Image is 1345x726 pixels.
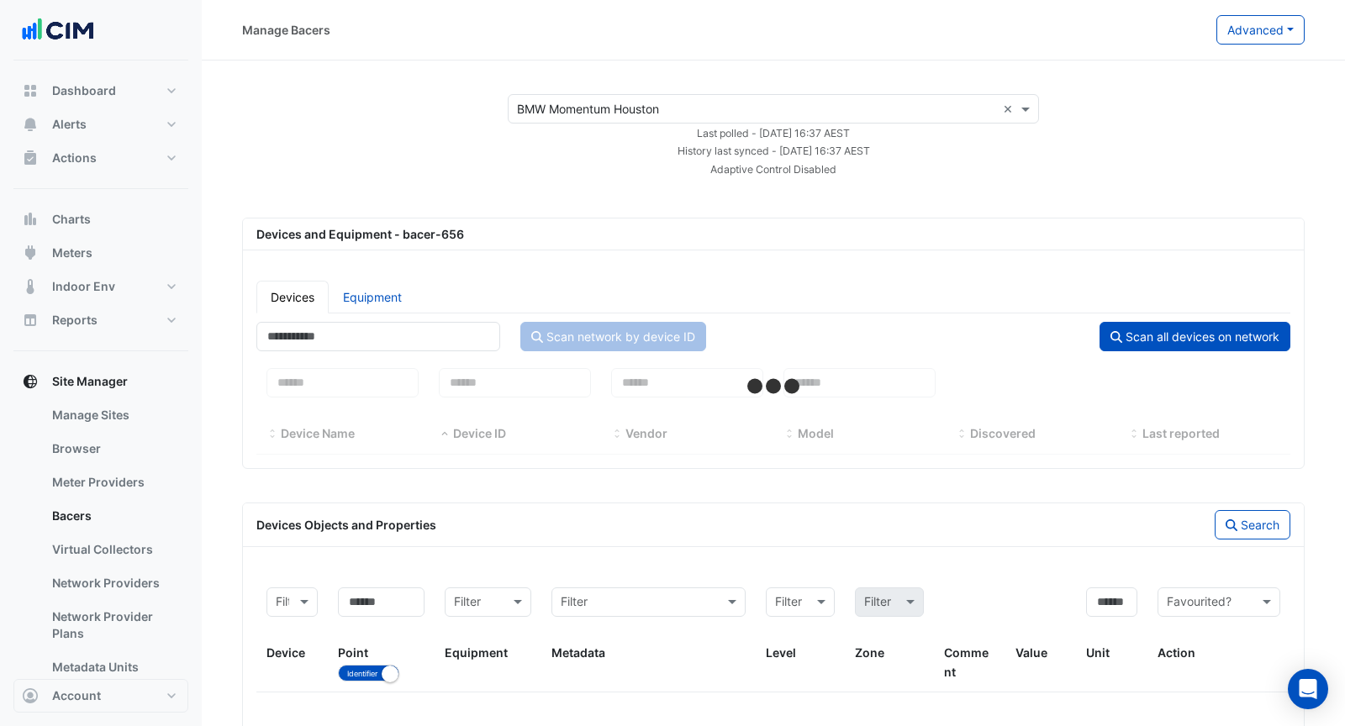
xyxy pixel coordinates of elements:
[39,499,188,533] a: Bacers
[13,74,188,108] button: Dashboard
[1086,645,1110,660] span: Unit
[338,645,368,660] span: Point
[22,373,39,390] app-icon: Site Manager
[798,426,834,440] span: Model
[39,432,188,466] a: Browser
[13,679,188,713] button: Account
[39,398,188,432] a: Manage Sites
[39,466,188,499] a: Meter Providers
[855,645,884,660] span: Zone
[1215,510,1290,539] button: Search
[20,13,96,47] img: Company Logo
[439,428,451,441] span: Device ID
[944,645,989,679] span: Comment
[39,533,188,566] a: Virtual Collectors
[970,426,1036,440] span: Discovered
[22,211,39,228] app-icon: Charts
[256,281,329,313] a: Devices
[625,426,667,440] span: Vendor
[697,127,850,139] small: Tue 19-Aug-2025 01:37 CDT
[13,203,188,236] button: Charts
[52,211,91,228] span: Charts
[39,566,188,600] a: Network Providers
[338,665,399,679] ui-switch: Toggle between object name and object identifier
[13,270,188,303] button: Indoor Env
[845,587,934,617] div: Please select Filter first
[1100,322,1290,351] button: Scan all devices on network
[1288,669,1328,709] div: Open Intercom Messenger
[13,108,188,141] button: Alerts
[52,687,101,704] span: Account
[13,141,188,175] button: Actions
[266,645,305,660] span: Device
[242,21,330,39] div: Manage Bacers
[256,518,436,532] span: Devices Objects and Properties
[39,650,188,684] a: Metadata Units
[1015,645,1047,660] span: Value
[710,163,836,176] small: Adaptive Control Disabled
[783,428,795,441] span: Model
[39,600,188,650] a: Network Provider Plans
[22,312,39,329] app-icon: Reports
[52,116,87,133] span: Alerts
[22,278,39,295] app-icon: Indoor Env
[611,428,623,441] span: Vendor
[1158,645,1195,660] span: Action
[52,373,128,390] span: Site Manager
[13,303,188,337] button: Reports
[956,428,968,441] span: Discovered
[52,278,115,295] span: Indoor Env
[329,281,416,313] a: Equipment
[52,245,92,261] span: Meters
[453,426,506,440] span: Device ID
[13,365,188,398] button: Site Manager
[52,82,116,99] span: Dashboard
[246,225,1300,243] div: Devices and Equipment - bacer-656
[281,426,355,440] span: Device Name
[551,645,605,660] span: Metadata
[678,145,870,157] small: Tue 19-Aug-2025 01:37 CDT
[22,116,39,133] app-icon: Alerts
[1142,426,1220,440] span: Last reported
[52,312,98,329] span: Reports
[22,82,39,99] app-icon: Dashboard
[22,245,39,261] app-icon: Meters
[445,645,508,660] span: Equipment
[766,645,796,660] span: Level
[22,150,39,166] app-icon: Actions
[266,428,278,441] span: Device Name
[13,236,188,270] button: Meters
[1216,15,1305,45] button: Advanced
[1128,428,1140,441] span: Last reported
[52,150,97,166] span: Actions
[1003,100,1017,118] span: Clear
